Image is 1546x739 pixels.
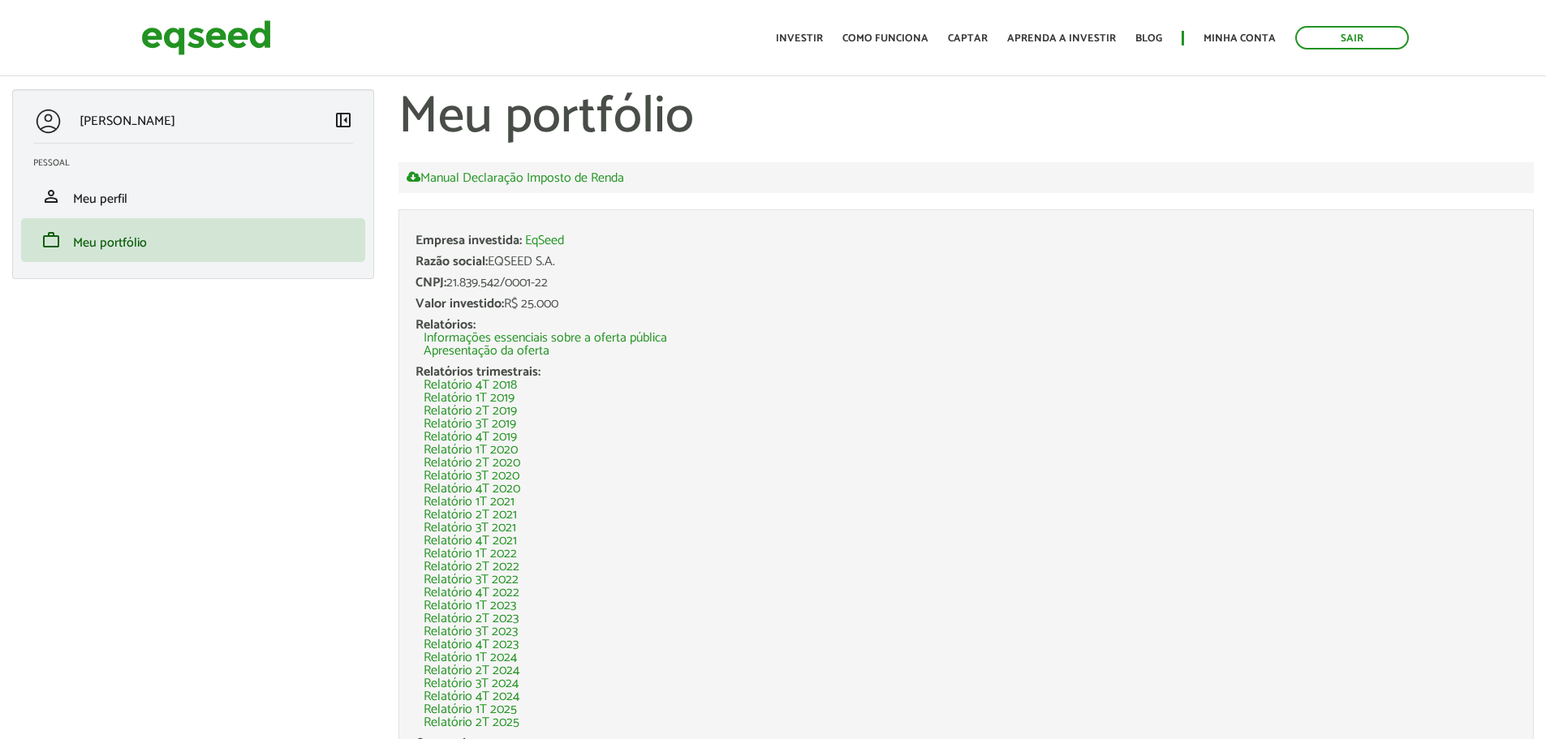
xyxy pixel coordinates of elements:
[424,599,516,612] a: Relatório 1T 2023
[948,33,988,44] a: Captar
[424,457,520,470] a: Relatório 2T 2020
[1204,33,1276,44] a: Minha conta
[424,483,520,496] a: Relatório 4T 2020
[1135,33,1162,44] a: Blog
[424,392,515,405] a: Relatório 1T 2019
[21,174,365,218] li: Meu perfil
[334,110,353,133] a: Colapsar menu
[424,470,519,483] a: Relatório 3T 2020
[424,509,517,522] a: Relatório 2T 2021
[416,251,488,273] span: Razão social:
[424,332,667,345] a: Informações essenciais sobre a oferta pública
[776,33,823,44] a: Investir
[424,535,517,548] a: Relatório 4T 2021
[41,187,61,206] span: person
[424,444,518,457] a: Relatório 1T 2020
[73,232,147,254] span: Meu portfólio
[416,293,504,315] span: Valor investido:
[416,272,446,294] span: CNPJ:
[424,548,517,561] a: Relatório 1T 2022
[80,114,175,129] p: [PERSON_NAME]
[416,230,522,251] span: Empresa investida:
[33,187,353,206] a: personMeu perfil
[41,230,61,250] span: work
[21,218,365,262] li: Meu portfólio
[334,110,353,130] span: left_panel_close
[424,690,519,703] a: Relatório 4T 2024
[33,230,353,250] a: workMeu portfólio
[424,638,519,651] a: Relatório 4T 2023
[424,345,549,358] a: Apresentação da oferta
[424,651,517,664] a: Relatório 1T 2024
[525,234,564,247] a: EqSeed
[842,33,928,44] a: Como funciona
[424,677,519,690] a: Relatório 3T 2024
[424,418,516,431] a: Relatório 3T 2019
[398,89,1534,146] h1: Meu portfólio
[424,496,515,509] a: Relatório 1T 2021
[424,561,519,574] a: Relatório 2T 2022
[416,256,1517,269] div: EQSEED S.A.
[424,405,517,418] a: Relatório 2T 2019
[424,625,518,638] a: Relatório 3T 2023
[416,361,540,383] span: Relatórios trimestrais:
[424,431,517,444] a: Relatório 4T 2019
[141,16,271,59] img: EqSeed
[424,379,517,392] a: Relatório 4T 2018
[407,170,624,185] a: Manual Declaração Imposto de Renda
[1007,33,1116,44] a: Aprenda a investir
[33,158,365,168] h2: Pessoal
[416,314,476,336] span: Relatórios:
[1295,26,1409,49] a: Sair
[424,612,519,625] a: Relatório 2T 2023
[424,664,519,677] a: Relatório 2T 2024
[424,574,519,586] a: Relatório 3T 2022
[424,522,516,535] a: Relatório 3T 2021
[424,716,519,729] a: Relatório 2T 2025
[416,298,1517,311] div: R$ 25.000
[424,703,517,716] a: Relatório 1T 2025
[73,188,127,210] span: Meu perfil
[416,277,1517,290] div: 21.839.542/0001-22
[424,586,519,599] a: Relatório 4T 2022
